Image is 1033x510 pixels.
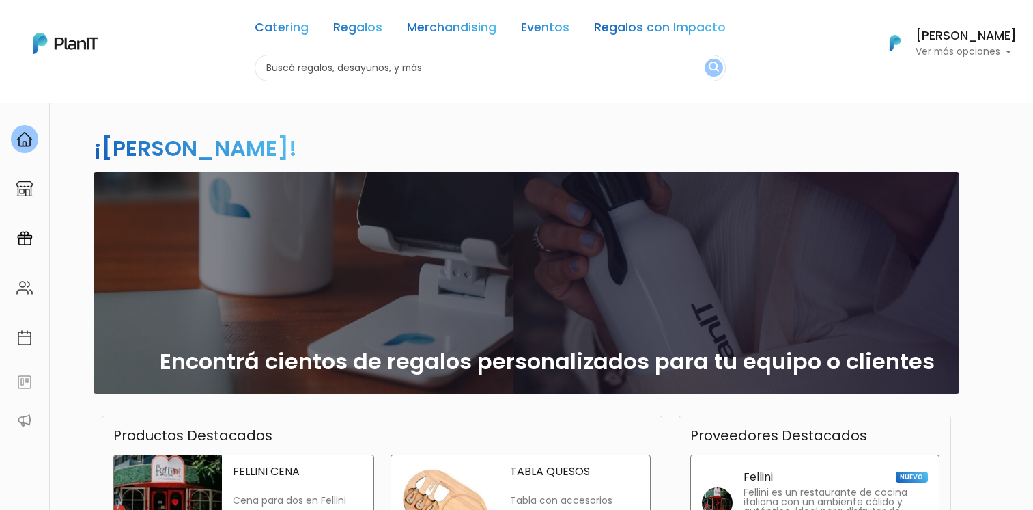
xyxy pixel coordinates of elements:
img: partners-52edf745621dab592f3b2c58e3bca9d71375a7ef29c3b500c9f145b62cc070d4.svg [16,412,33,429]
img: people-662611757002400ad9ed0e3c099ab2801c6687ba6c219adb57efc949bc21e19d.svg [16,280,33,296]
p: Fellini [744,472,773,483]
p: Tabla con accesorios [510,495,639,507]
h2: ¡[PERSON_NAME]! [94,133,297,163]
a: Eventos [521,22,569,38]
img: marketplace-4ceaa7011d94191e9ded77b95e3339b90024bf715f7c57f8cf31f2d8c509eaba.svg [16,180,33,197]
p: TABLA QUESOS [510,466,639,477]
button: PlanIt Logo [PERSON_NAME] Ver más opciones [872,25,1017,61]
a: Catering [255,22,309,38]
input: Buscá regalos, desayunos, y más [255,55,726,81]
img: feedback-78b5a0c8f98aac82b08bfc38622c3050aee476f2c9584af64705fc4e61158814.svg [16,374,33,390]
h6: [PERSON_NAME] [916,30,1017,42]
p: Cena para dos en Fellini [233,495,362,507]
a: Merchandising [407,22,496,38]
img: PlanIt Logo [33,33,98,54]
h3: Productos Destacados [113,427,272,444]
img: home-e721727adea9d79c4d83392d1f703f7f8bce08238fde08b1acbfd93340b81755.svg [16,131,33,148]
a: Regalos [333,22,382,38]
img: calendar-87d922413cdce8b2cf7b7f5f62616a5cf9e4887200fb71536465627b3292af00.svg [16,330,33,346]
a: Regalos con Impacto [594,22,726,38]
img: campaigns-02234683943229c281be62815700db0a1741e53638e28bf9629b52c665b00959.svg [16,230,33,247]
p: Ver más opciones [916,47,1017,57]
span: NUEVO [896,472,927,483]
img: PlanIt Logo [880,28,910,58]
p: FELLINI CENA [233,466,362,477]
h3: Proveedores Destacados [690,427,867,444]
h2: Encontrá cientos de regalos personalizados para tu equipo o clientes [160,349,935,375]
img: search_button-432b6d5273f82d61273b3651a40e1bd1b912527efae98b1b7a1b2c0702e16a8d.svg [709,62,719,75]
